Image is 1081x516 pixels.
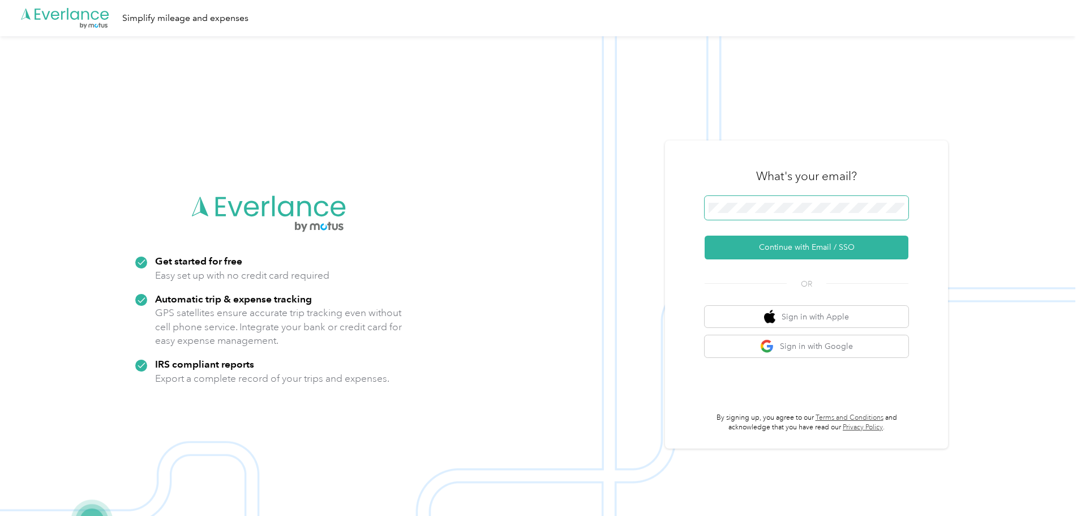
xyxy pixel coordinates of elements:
[843,423,883,432] a: Privacy Policy
[760,339,774,353] img: google logo
[705,335,908,357] button: google logoSign in with Google
[155,372,389,386] p: Export a complete record of your trips and expenses.
[705,236,908,259] button: Continue with Email / SSO
[155,268,329,283] p: Easy set up with no credit card required
[705,306,908,328] button: apple logoSign in with Apple
[122,11,248,25] div: Simplify mileage and expenses
[155,306,402,348] p: GPS satellites ensure accurate trip tracking even without cell phone service. Integrate your bank...
[816,413,883,422] a: Terms and Conditions
[705,413,908,433] p: By signing up, you agree to our and acknowledge that you have read our .
[756,168,857,184] h3: What's your email?
[155,358,254,370] strong: IRS compliant reports
[155,255,242,267] strong: Get started for free
[787,278,826,290] span: OR
[764,310,775,324] img: apple logo
[155,293,312,305] strong: Automatic trip & expense tracking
